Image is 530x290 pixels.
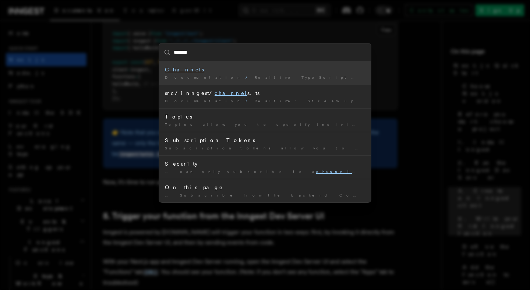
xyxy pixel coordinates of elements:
span: Documentation [165,99,243,103]
div: Topics [165,113,365,120]
span: / [245,99,252,103]
mark: channel [316,169,361,174]
div: Security [165,160,365,167]
span: Documentation [165,75,243,79]
div: On this page [165,184,365,191]
mark: Channels [165,67,204,72]
div: Subscription Tokens [165,137,365,144]
span: Realtime TypeScript SDK v3.32.0+ Go SDK v0.9.0+ [255,75,524,79]
span: Realtime: Stream updates from Inngest functions [255,99,511,103]
div: src/inngest/ s.ts [165,89,365,97]
div: Subscription tokens allow you to subscribe to the specified … [165,145,365,151]
div: … can only subscribe to a 's topics using time … [165,169,365,174]
span: / [245,75,252,79]
div: Topics allow you to specify individual streams within a … [165,122,365,127]
div: … Subscribe from the backend Concepts s Topics Subscription Tokens SDK … [165,192,365,198]
mark: channel [215,90,247,96]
